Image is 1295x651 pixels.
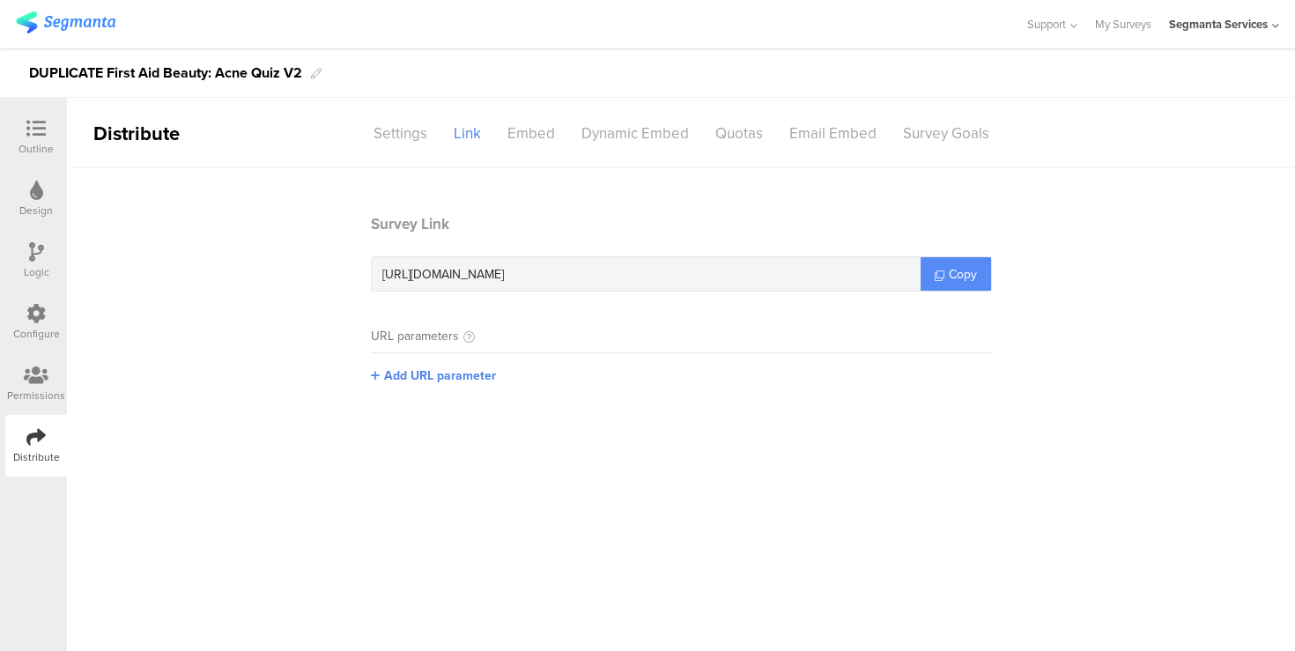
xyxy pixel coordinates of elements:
[776,118,890,149] div: Email Embed
[382,265,504,284] span: [URL][DOMAIN_NAME]
[19,203,53,218] div: Design
[1027,16,1066,33] span: Support
[890,118,1003,149] div: Survey Goals
[13,449,60,465] div: Distribute
[7,388,65,403] div: Permissions
[67,119,270,148] div: Distribute
[494,118,568,149] div: Embed
[24,264,49,280] div: Logic
[13,326,60,342] div: Configure
[371,327,459,345] div: URL parameters
[568,118,702,149] div: Dynamic Embed
[371,213,992,235] header: Survey Link
[440,118,494,149] div: Link
[702,118,776,149] div: Quotas
[1169,16,1268,33] div: Segmanta Services
[360,118,440,149] div: Settings
[949,265,977,284] span: Copy
[16,11,115,33] img: segmanta logo
[371,366,496,385] button: Add URL parameter
[384,366,496,385] span: Add URL parameter
[18,141,54,157] div: Outline
[29,59,302,87] div: DUPLICATE First Aid Beauty: Acne Quiz V2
